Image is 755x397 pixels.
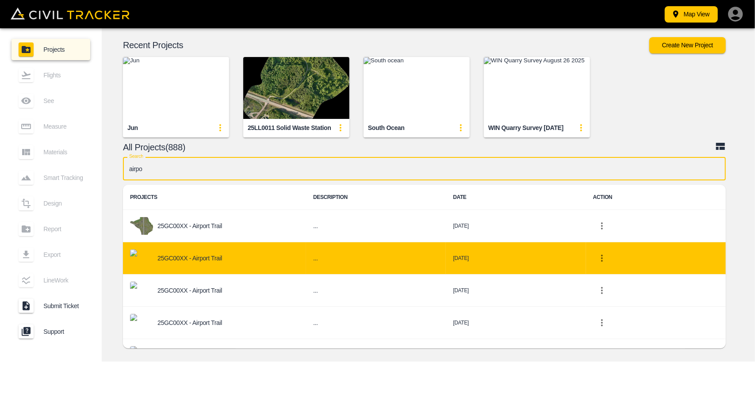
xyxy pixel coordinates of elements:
[446,242,586,275] td: [DATE]
[332,119,349,137] button: update-card-details
[364,57,470,119] img: South ocean
[123,144,715,151] p: All Projects(888)
[157,255,222,262] p: 25GC00XX - Airport Trail
[157,222,222,229] p: 25GC00XX - Airport Trail
[11,8,130,20] img: Civil Tracker
[488,124,563,132] div: WIN Quarry Survey [DATE]
[586,185,726,210] th: ACTION
[446,210,586,242] td: [DATE]
[313,317,439,328] h6: ...
[368,124,405,132] div: South ocean
[127,124,138,132] div: Jun
[446,185,586,210] th: DATE
[130,314,153,332] img: project-image
[484,57,590,119] img: WIN Quarry Survey August 26 2025
[123,57,229,119] img: Jun
[11,295,90,317] a: Submit Ticket
[11,39,90,60] a: Projects
[43,302,83,309] span: Submit Ticket
[649,37,726,53] button: Create New Project
[446,307,586,339] td: [DATE]
[306,185,446,210] th: DESCRIPTION
[446,275,586,307] td: [DATE]
[157,287,222,294] p: 25GC00XX - Airport Trail
[572,119,590,137] button: update-card-details
[248,124,331,132] div: 25LL0011 Solid Waste Station
[123,42,649,49] p: Recent Projects
[211,119,229,137] button: update-card-details
[123,185,306,210] th: PROJECTS
[313,221,439,232] h6: ...
[130,346,153,364] img: project-image
[452,119,470,137] button: update-card-details
[313,253,439,264] h6: ...
[43,328,83,335] span: Support
[130,217,153,235] img: project-image
[446,339,586,371] td: [DATE]
[157,319,222,326] p: 25GC00XX - Airport Trail
[130,249,153,267] img: project-image
[43,46,83,53] span: Projects
[130,282,153,299] img: project-image
[313,285,439,296] h6: ...
[11,321,90,342] a: Support
[665,6,718,23] button: Map View
[243,57,349,119] img: 25LL0011 Solid Waste Station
